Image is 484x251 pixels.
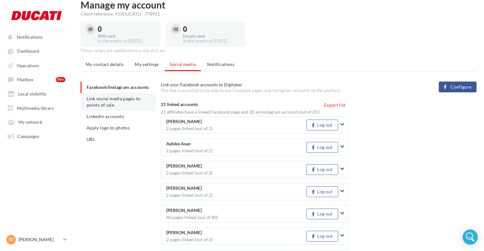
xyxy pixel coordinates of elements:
a: ID [PERSON_NAME] [5,234,68,246]
div: 0 [98,26,155,33]
div: 21 affiliates have a linked Facebook page and 20 an Instagram account (out of 29 ) [161,109,348,115]
span: 21 linked accounts [161,102,198,107]
div: In the month of [DATE] [98,38,155,44]
span: [PERSON_NAME] [166,208,202,213]
div: Open Intercom Messenger [462,229,478,245]
span: [PERSON_NAME] [166,186,202,191]
div: 2 pages linked (out of 2) [166,149,306,153]
span: Mailbox [17,77,33,82]
a: Dashboard [4,45,69,56]
span: Notifications [17,34,43,40]
button: Log out [306,164,338,175]
div: 2 pages linked (out of 2) [166,237,306,242]
a: Campaigns [4,130,69,142]
a: Mailbox 99+ [4,73,69,85]
span: [PERSON_NAME] [166,164,202,168]
div: In the month of [DATE] [183,38,240,44]
a: Local visibility [4,88,69,99]
button: Export list [322,101,348,109]
div: 2 pages linked (out of 2) [166,126,306,131]
span: Apply logo to photos [87,125,130,130]
div: Client reference: 413DUCATLI - 778911 [81,11,476,17]
span: LinkedIn accounts [87,114,124,119]
span: Campaigns [17,133,39,139]
button: Log out [306,186,338,197]
p: [PERSON_NAME] [18,236,61,243]
span: Operations [17,63,39,68]
div: 99+ [56,77,65,82]
span: My contact details [86,62,124,67]
div: Emails sent [183,34,240,38]
span: Link your Facebook accounts to Digitaleo [161,82,242,87]
button: Log out [306,142,338,153]
button: Log out [306,231,338,241]
span: ID [9,236,13,243]
span: [PERSON_NAME] [166,230,202,235]
a: Operations [4,59,69,71]
div: These values are updated every day at 6 am [81,48,476,54]
div: 0 [183,26,240,33]
span: My settings [135,62,159,67]
span: Multimedia library [17,105,54,110]
span: [PERSON_NAME] [166,119,202,124]
span: Local visibility [18,91,46,96]
a: Multimedia library [4,102,69,113]
a: My network [4,116,69,127]
div: SMS sent [98,34,155,38]
button: Notifications [4,31,67,43]
button: Configure [439,82,476,92]
span: Link social media pages to points of sale [87,96,140,108]
div: This link is essential to be able to use Facebook pages and Instagram accounts on the platform [161,88,370,94]
span: URL [87,136,95,142]
span: Notifications [207,62,234,67]
button: Log out [306,120,338,130]
span: Aybike Asan [166,142,191,146]
span: Configure [450,84,471,89]
span: My network [18,119,42,125]
button: Log out [306,208,338,219]
div: 2 pages linked (out of 2) [166,171,306,175]
span: Dashboard [17,49,39,54]
div: 40 pages linked (out of 40) [166,215,306,220]
div: 2 pages linked (out of 2) [166,193,306,197]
